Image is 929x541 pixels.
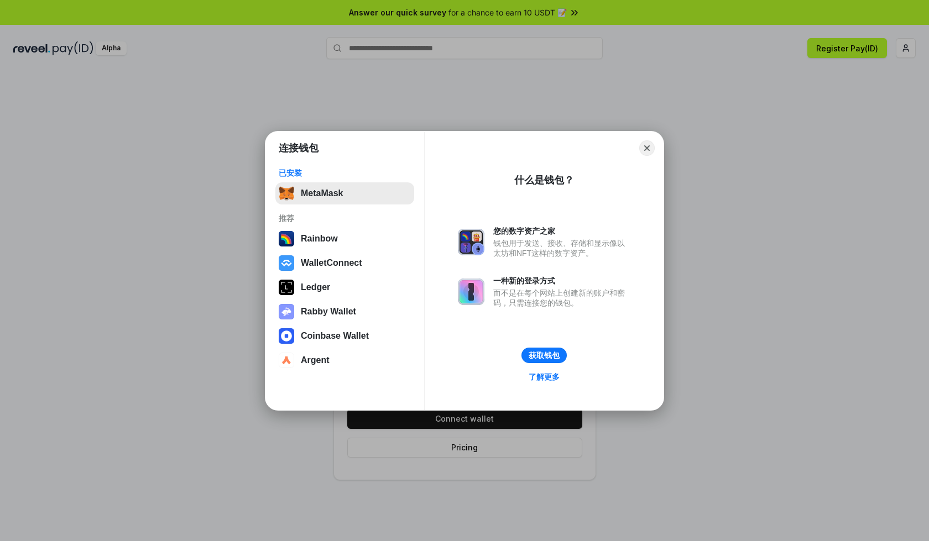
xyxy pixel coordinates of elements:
[301,331,369,341] div: Coinbase Wallet
[279,304,294,319] img: svg+xml,%3Csvg%20xmlns%3D%22http%3A%2F%2Fwww.w3.org%2F2000%2Fsvg%22%20fill%3D%22none%22%20viewBox...
[275,325,414,347] button: Coinbase Wallet
[493,288,630,308] div: 而不是在每个网站上创建新的账户和密码，只需连接您的钱包。
[639,140,655,156] button: Close
[458,229,484,255] img: svg+xml,%3Csvg%20xmlns%3D%22http%3A%2F%2Fwww.w3.org%2F2000%2Fsvg%22%20fill%3D%22none%22%20viewBox...
[279,255,294,271] img: svg+xml,%3Csvg%20width%3D%2228%22%20height%3D%2228%22%20viewBox%3D%220%200%2028%2028%22%20fill%3D...
[458,279,484,305] img: svg+xml,%3Csvg%20xmlns%3D%22http%3A%2F%2Fwww.w3.org%2F2000%2Fsvg%22%20fill%3D%22none%22%20viewBox...
[529,372,560,382] div: 了解更多
[514,174,574,187] div: 什么是钱包？
[279,186,294,201] img: svg+xml,%3Csvg%20fill%3D%22none%22%20height%3D%2233%22%20viewBox%3D%220%200%2035%2033%22%20width%...
[493,276,630,286] div: 一种新的登录方式
[301,307,356,317] div: Rabby Wallet
[275,252,414,274] button: WalletConnect
[275,228,414,250] button: Rainbow
[279,328,294,344] img: svg+xml,%3Csvg%20width%3D%2228%22%20height%3D%2228%22%20viewBox%3D%220%200%2028%2028%22%20fill%3D...
[493,226,630,236] div: 您的数字资产之家
[279,213,411,223] div: 推荐
[301,258,362,268] div: WalletConnect
[279,141,319,155] h1: 连接钱包
[522,370,566,384] a: 了解更多
[275,301,414,323] button: Rabby Wallet
[301,282,330,292] div: Ledger
[279,280,294,295] img: svg+xml,%3Csvg%20xmlns%3D%22http%3A%2F%2Fwww.w3.org%2F2000%2Fsvg%22%20width%3D%2228%22%20height%3...
[301,188,343,198] div: MetaMask
[275,349,414,371] button: Argent
[301,234,338,244] div: Rainbow
[493,238,630,258] div: 钱包用于发送、接收、存储和显示像以太坊和NFT这样的数字资产。
[301,355,330,365] div: Argent
[279,353,294,368] img: svg+xml,%3Csvg%20width%3D%2228%22%20height%3D%2228%22%20viewBox%3D%220%200%2028%2028%22%20fill%3D...
[279,168,411,178] div: 已安装
[275,276,414,298] button: Ledger
[521,348,567,363] button: 获取钱包
[275,182,414,204] button: MetaMask
[279,231,294,246] img: svg+xml,%3Csvg%20width%3D%22120%22%20height%3D%22120%22%20viewBox%3D%220%200%20120%20120%22%20fil...
[529,350,560,360] div: 获取钱包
